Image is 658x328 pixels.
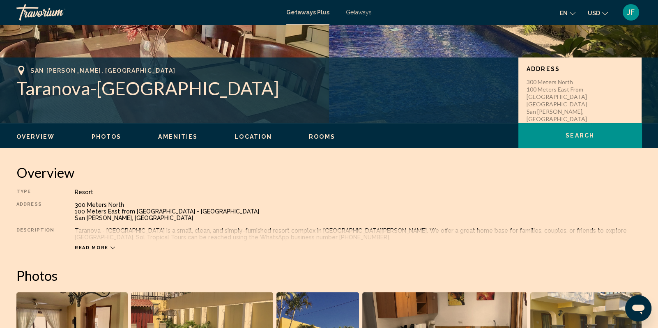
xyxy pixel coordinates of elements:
span: San [PERSON_NAME], [GEOGRAPHIC_DATA] [30,67,175,74]
a: Getaways Plus [286,9,329,16]
div: Description [16,227,54,241]
h1: Taranova-[GEOGRAPHIC_DATA] [16,78,510,99]
h2: Overview [16,164,642,181]
span: JF [627,8,635,16]
button: Change language [560,7,575,19]
button: Change currency [588,7,608,19]
span: USD [588,10,600,16]
div: 300 Meters North 100 Meters East from [GEOGRAPHIC_DATA] - [GEOGRAPHIC_DATA] San [PERSON_NAME], [G... [75,202,642,221]
p: Address [527,66,633,72]
button: Amenities [158,133,198,140]
span: Search [566,133,594,139]
button: Search [518,123,642,148]
span: Read more [75,245,108,250]
iframe: Button to launch messaging window [625,295,651,321]
p: 300 Meters North 100 Meters East from [GEOGRAPHIC_DATA] - [GEOGRAPHIC_DATA] San [PERSON_NAME], [G... [527,78,592,123]
div: Type [16,189,54,195]
button: Location [235,133,272,140]
a: Travorium [16,4,278,21]
h2: Photos [16,267,642,284]
span: en [560,10,568,16]
a: Getaways [346,9,372,16]
div: Resort [75,189,642,195]
div: Taranova - [GEOGRAPHIC_DATA] is a small, clean, and simply-furnished resort complex in [GEOGRAPHI... [75,227,642,241]
button: Photos [92,133,122,140]
button: Rooms [309,133,335,140]
button: Read more [75,245,115,251]
button: Overview [16,133,55,140]
button: User Menu [620,4,642,21]
div: Address [16,202,54,221]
